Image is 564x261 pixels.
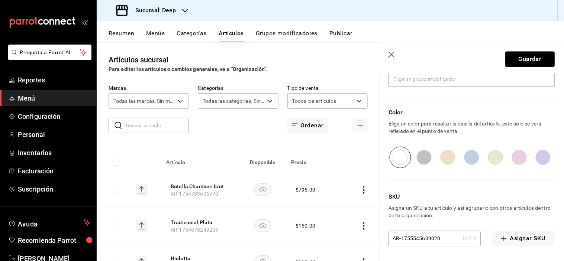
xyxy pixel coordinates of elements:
span: Inventarios [18,148,90,158]
th: Disponible [239,148,287,172]
button: actions [360,222,368,230]
span: Ayuda [18,218,81,227]
span: Todas las categorías, Sin categoría [203,97,264,105]
input: Elige un grupo modificador [389,71,555,87]
span: AR-1754078249206 [171,227,218,233]
button: edit-product-location [171,183,230,190]
button: Menús [146,30,165,42]
span: Todos los artículos [292,97,336,105]
div: $ 150.00 [296,222,315,229]
span: Personal [18,130,90,140]
button: Artículos [219,30,244,42]
span: Recomienda Parrot [18,235,90,245]
div: 16 / 20 [462,235,477,242]
button: Categorías [177,30,207,42]
span: Suscripción [18,184,90,194]
button: Pregunta a Parrot AI [8,45,91,60]
div: navigation tabs [109,30,564,42]
p: Asigna un SKU a tu artículo y así agruparlo con otros artículos dentro de tu organización. [389,204,555,219]
button: availability-product [254,219,272,232]
button: edit-product-location [171,219,230,226]
input: Buscar artículo [126,118,189,133]
h3: Sucursal: Deep [129,6,176,15]
button: availability-product [254,183,272,196]
th: Artículo [162,148,239,172]
label: Tipo de venta [287,86,368,91]
button: actions [360,186,368,194]
span: Reportes [18,75,90,85]
strong: Para editar los artículos o cambios generales, ve a “Organización”. [109,66,268,72]
a: Pregunta a Parrot AI [5,54,91,62]
button: Asignar SKU [492,231,555,247]
button: Ordenar [287,118,328,133]
span: Pregunta a Parrot AI [20,49,80,56]
label: Categorías [198,86,278,91]
button: Grupos modificadores [256,30,318,42]
span: Menú [18,93,90,103]
span: Configuración [18,111,90,121]
button: open_drawer_menu [82,19,88,25]
p: Color [389,108,555,117]
button: Publicar [329,30,352,42]
button: Guardar [506,52,555,67]
button: Resumen [109,30,134,42]
div: Artículos sucursal [109,54,168,65]
p: SKU [389,192,555,201]
p: Elige un color para resaltar la casilla del artículo, esto solo se verá reflejado en el punto de ... [389,120,555,135]
th: Precio [287,148,341,172]
span: AR-1754783606770 [171,191,218,197]
span: Todas las marcas, Sin marca [113,97,175,105]
label: Marcas [109,86,189,91]
div: $ 795.00 [296,186,315,193]
span: Facturación [18,166,90,176]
